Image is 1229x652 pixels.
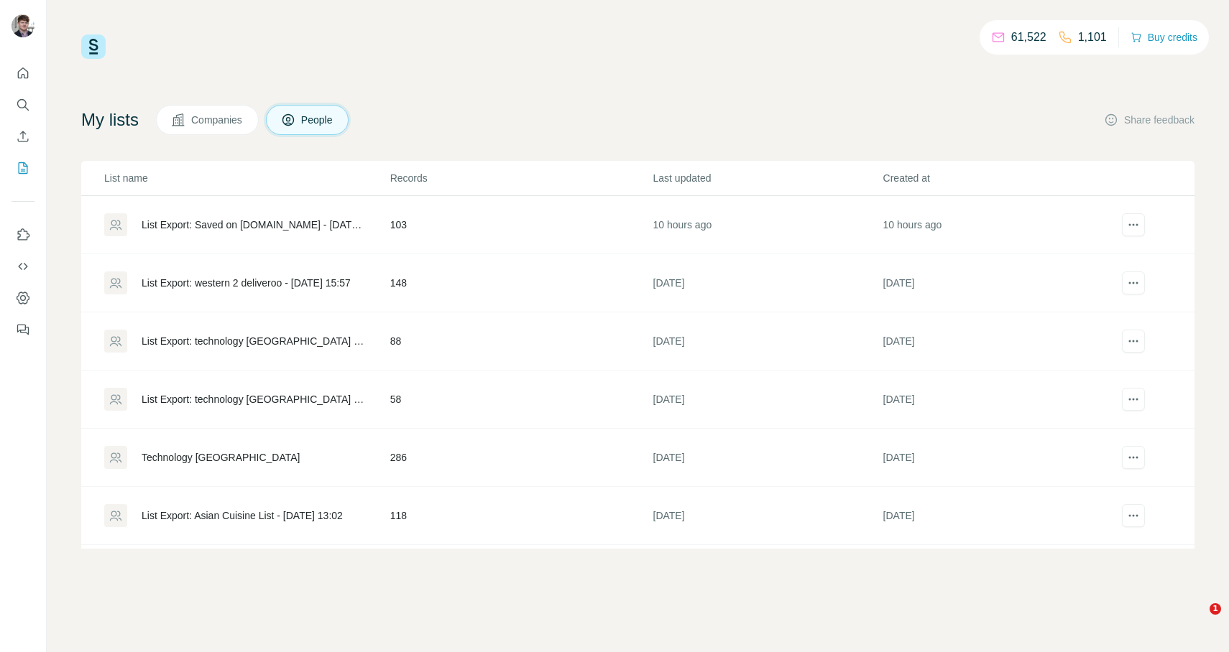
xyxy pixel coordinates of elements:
[653,312,883,371] td: [DATE]
[11,317,34,343] button: Feedback
[883,171,1112,185] p: Created at
[11,285,34,311] button: Dashboard
[653,545,883,603] td: [DATE]
[1210,603,1221,615] span: 1
[1122,213,1145,236] button: actions
[653,371,883,429] td: [DATE]
[1180,603,1215,638] iframe: Intercom live chat
[883,545,1113,603] td: [DATE]
[81,108,139,131] h4: My lists
[653,254,883,312] td: [DATE]
[390,254,653,312] td: 148
[883,196,1113,254] td: 10 hours ago
[653,429,883,487] td: [DATE]
[11,14,34,37] img: Avatar
[883,254,1113,312] td: [DATE]
[883,371,1113,429] td: [DATE]
[301,113,334,127] span: People
[11,253,34,279] button: Use Surfe API
[653,196,883,254] td: 10 hours ago
[390,171,652,185] p: Records
[142,218,366,232] div: List Export: Saved on [DOMAIN_NAME] - [DATE] 11:57
[11,155,34,181] button: My lists
[1104,113,1195,127] button: Share feedback
[1122,504,1145,527] button: actions
[1131,27,1197,47] button: Buy credits
[390,545,653,603] td: 28
[1078,29,1107,46] p: 1,101
[883,312,1113,371] td: [DATE]
[142,276,351,290] div: List Export: western 2 deliveroo - [DATE] 15:57
[653,487,883,545] td: [DATE]
[883,487,1113,545] td: [DATE]
[390,371,653,429] td: 58
[390,429,653,487] td: 286
[142,392,366,406] div: List Export: technology [GEOGRAPHIC_DATA] - [DATE] 13:34
[1122,271,1145,294] button: actions
[11,92,34,118] button: Search
[11,124,34,149] button: Enrich CSV
[653,171,882,185] p: Last updated
[142,450,300,465] div: Technology [GEOGRAPHIC_DATA]
[142,508,343,523] div: List Export: Asian Cuisine List - [DATE] 13:02
[1011,29,1046,46] p: 61,522
[191,113,244,127] span: Companies
[390,487,653,545] td: 118
[1122,446,1145,469] button: actions
[1122,388,1145,411] button: actions
[142,334,366,348] div: List Export: technology [GEOGRAPHIC_DATA] - [DATE] 08:33
[390,196,653,254] td: 103
[390,312,653,371] td: 88
[11,60,34,86] button: Quick start
[1122,330,1145,353] button: actions
[81,34,106,59] img: Surfe Logo
[104,171,389,185] p: List name
[11,222,34,248] button: Use Surfe on LinkedIn
[883,429,1113,487] td: [DATE]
